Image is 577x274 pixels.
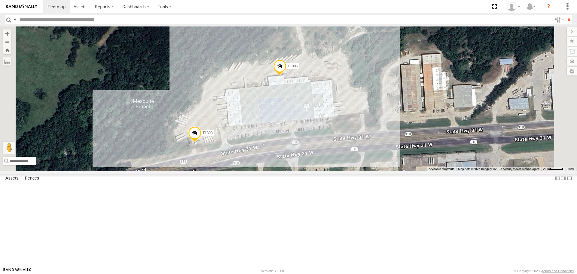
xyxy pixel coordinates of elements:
label: Dock Summary Table to the Right [560,174,566,183]
img: rand-logo.svg [6,5,37,9]
a: Terms [568,168,574,170]
label: Search Query [13,15,17,24]
label: Map Settings [567,67,577,75]
button: Map Scale: 20 m per 40 pixels [541,167,565,171]
i: ? [544,2,553,11]
label: Hide Summary Table [566,174,572,183]
a: Terms and Conditions [542,269,574,273]
div: Dwight Wallace [505,2,522,11]
div: Version: 306.00 [261,269,284,273]
span: Map data ©2025 Imagery ©2025 Airbus, Maxar Technologies [458,167,539,171]
div: © Copyright 2025 - [514,269,574,273]
button: Zoom out [3,38,11,46]
button: Zoom in [3,29,11,38]
button: Zoom Home [3,46,11,54]
label: Dock Summary Table to the Left [554,174,560,183]
label: Assets [2,174,21,183]
label: Measure [3,57,11,66]
a: Visit our Website [3,268,31,274]
button: Drag Pegman onto the map to open Street View [3,142,15,154]
span: T1803 [203,131,213,135]
label: Fences [22,174,42,183]
label: Search Filter Options [552,15,565,24]
span: 20 m [543,167,550,171]
button: Keyboard shortcuts [429,167,454,171]
span: T1806 [288,64,298,68]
